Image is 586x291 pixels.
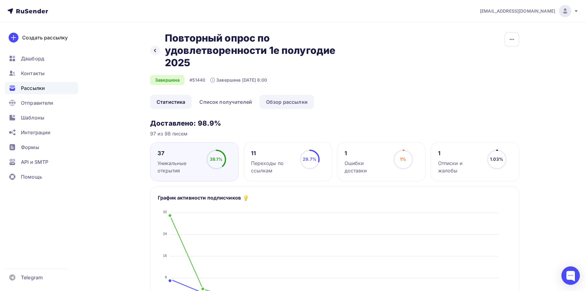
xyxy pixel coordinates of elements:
div: Уникальные открытия [157,160,201,174]
div: 11 [251,150,294,157]
a: [EMAIL_ADDRESS][DOMAIN_NAME] [480,5,579,17]
div: #51440 [189,77,205,83]
span: 1.03% [490,156,503,162]
div: Отписки и жалобы [438,160,481,174]
div: 1 [345,150,388,157]
span: [EMAIL_ADDRESS][DOMAIN_NAME] [480,8,555,14]
span: 1% [400,156,406,162]
span: Рассылки [21,84,45,92]
h5: График активности подписчиков [158,194,241,201]
div: Переходы по ссылкам [251,160,294,174]
div: 37 [157,150,201,157]
span: Telegram [21,274,43,281]
tspan: 24 [163,232,167,236]
div: Завершена [DATE] 8:00 [210,77,267,83]
a: Список получателей [193,95,258,109]
span: Отправители [21,99,54,107]
a: Обзор рассылки [260,95,314,109]
h3: Доставлено: 98.9% [150,119,519,127]
a: Дашборд [5,52,78,65]
a: Шаблоны [5,111,78,124]
a: Статистика [150,95,192,109]
div: Создать рассылку [22,34,68,41]
tspan: 32 [163,210,167,214]
tspan: 8 [165,275,167,279]
span: Дашборд [21,55,44,62]
span: 29.7% [303,156,317,162]
span: Контакты [21,70,45,77]
div: Завершена [150,75,185,85]
a: Формы [5,141,78,153]
a: Контакты [5,67,78,79]
span: API и SMTP [21,158,48,166]
span: Формы [21,143,39,151]
div: Ошибки доставки [345,160,388,174]
div: 1 [438,150,481,157]
span: 38.1% [210,156,223,162]
div: 97 из 98 писем [150,130,519,137]
h2: Повторный опрос по удовлетворенности 1е полугодие 2025 [165,32,351,69]
a: Рассылки [5,82,78,94]
span: Шаблоны [21,114,44,121]
tspan: 16 [163,254,167,257]
span: Интеграции [21,129,50,136]
a: Отправители [5,97,78,109]
span: Помощь [21,173,42,180]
